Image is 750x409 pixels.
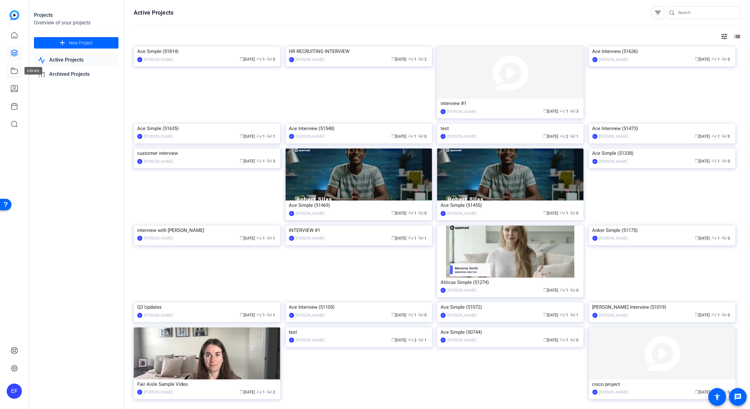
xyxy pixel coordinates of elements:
span: calendar_today [392,313,395,316]
span: group [408,57,412,61]
span: / 1 [256,390,265,394]
div: [PERSON_NAME] [599,389,628,395]
div: EF [137,236,142,241]
span: / 3 [267,159,275,163]
span: / 3 [570,109,578,114]
div: [PERSON_NAME] [296,210,325,217]
span: calendar_today [695,313,699,316]
div: Library [24,67,42,75]
div: EF [137,313,142,318]
div: EF [441,109,446,114]
div: [PERSON_NAME] [296,312,325,319]
span: calendar_today [543,134,547,138]
div: EF [7,384,22,399]
div: interview #1 [441,99,580,108]
div: [PERSON_NAME] [447,312,476,319]
span: radio [267,236,270,240]
span: calendar_today [543,211,547,214]
span: radio [418,236,422,240]
span: / 1 [418,338,427,342]
button: New Project [34,37,118,49]
span: group [256,159,260,162]
mat-icon: message [734,393,742,401]
span: calendar_today [240,390,244,393]
span: / 1 [712,313,720,317]
span: calendar_today [543,109,547,113]
div: EF [441,288,446,293]
span: / 1 [712,159,720,163]
span: calendar_today [543,313,547,316]
div: [PERSON_NAME] [296,56,325,63]
div: EF [289,313,294,318]
span: [DATE] [240,57,255,62]
div: [PERSON_NAME] [447,109,476,115]
span: calendar_today [543,338,547,341]
span: [DATE] [240,390,255,394]
span: [DATE] [240,236,255,241]
span: / 2 [418,57,427,62]
span: / 1 [560,288,568,293]
span: group [256,313,260,316]
span: radio [722,134,726,138]
a: Active Projects [34,54,118,67]
span: [DATE] [240,134,255,139]
input: Search [678,9,735,16]
span: / 1 [256,313,265,317]
div: Ace Simple (51072) [441,302,580,312]
span: / 2 [267,390,275,394]
div: [PERSON_NAME] [144,56,173,63]
div: Ace Interview (51473) [592,124,732,133]
span: / 1 [267,313,275,317]
span: radio [418,57,422,61]
span: radio [267,134,270,138]
span: radio [267,313,270,316]
div: [PERSON_NAME] [599,133,628,140]
div: EF [137,57,142,62]
span: calendar_today [240,313,244,316]
span: radio [722,159,726,162]
span: radio [570,109,574,113]
div: [PERSON_NAME] [144,158,173,165]
div: Q3 Updates [137,302,277,312]
mat-icon: accessibility [713,393,721,401]
span: group [408,313,412,316]
span: group [256,390,260,393]
span: group [560,134,564,138]
span: / 1 [256,134,265,139]
div: EF [592,313,598,318]
div: Projects [34,11,118,19]
div: [PERSON_NAME] [296,235,325,241]
div: [PERSON_NAME] [599,56,628,63]
span: [DATE] [543,338,558,342]
span: radio [570,338,574,341]
span: / 1 [560,338,568,342]
span: radio [722,313,726,316]
span: / 0 [418,211,427,215]
div: EF [592,134,598,139]
span: radio [267,57,270,61]
div: [PERSON_NAME] [296,133,325,140]
span: group [712,57,715,61]
div: interview with [PERSON_NAME] [137,226,277,235]
span: radio [418,211,422,214]
span: group [712,134,715,138]
span: calendar_today [695,159,699,162]
span: / 1 [408,134,417,139]
div: [PERSON_NAME] [296,337,325,343]
div: JS [289,338,294,343]
span: / 0 [722,236,730,241]
span: [DATE] [543,211,558,215]
span: [DATE] [543,109,558,114]
mat-icon: list [733,33,740,40]
span: group [560,211,564,214]
span: [DATE] [543,288,558,293]
div: [PERSON_NAME] [144,312,173,319]
span: / 0 [418,134,427,139]
span: / 1 [267,236,275,241]
div: EF [137,159,142,164]
span: / 1 [570,313,578,317]
span: group [712,236,715,240]
span: calendar_today [392,211,395,214]
span: [DATE] [392,338,407,342]
div: [PERSON_NAME] [447,210,476,217]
